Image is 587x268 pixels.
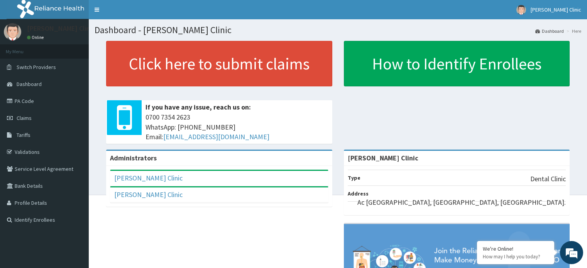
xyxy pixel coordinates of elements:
[95,25,581,35] h1: Dashboard - [PERSON_NAME] Clinic
[114,174,183,182] a: [PERSON_NAME] Clinic
[27,35,46,40] a: Online
[145,103,251,111] b: If you have any issue, reach us on:
[531,6,581,13] span: [PERSON_NAME] Clinic
[348,174,360,181] b: Type
[17,115,32,121] span: Claims
[565,28,581,34] li: Here
[4,23,21,40] img: User Image
[17,131,30,138] span: Tariffs
[516,5,526,15] img: User Image
[348,153,418,162] strong: [PERSON_NAME] Clinic
[357,197,566,207] p: Ac [GEOGRAPHIC_DATA], [GEOGRAPHIC_DATA], [GEOGRAPHIC_DATA].
[535,28,564,34] a: Dashboard
[106,41,332,86] a: Click here to submit claims
[530,174,566,184] p: Dental Clinic
[348,190,369,197] b: Address
[17,64,56,71] span: Switch Providers
[145,112,328,142] span: 0700 7354 2623 WhatsApp: [PHONE_NUMBER] Email:
[483,253,548,260] p: How may I help you today?
[483,245,548,252] div: We're Online!
[114,190,183,199] a: [PERSON_NAME] Clinic
[344,41,570,86] a: How to Identify Enrollees
[17,81,42,88] span: Dashboard
[163,132,269,141] a: [EMAIL_ADDRESS][DOMAIN_NAME]
[27,25,95,32] p: [PERSON_NAME] Clinic
[110,153,157,162] b: Administrators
